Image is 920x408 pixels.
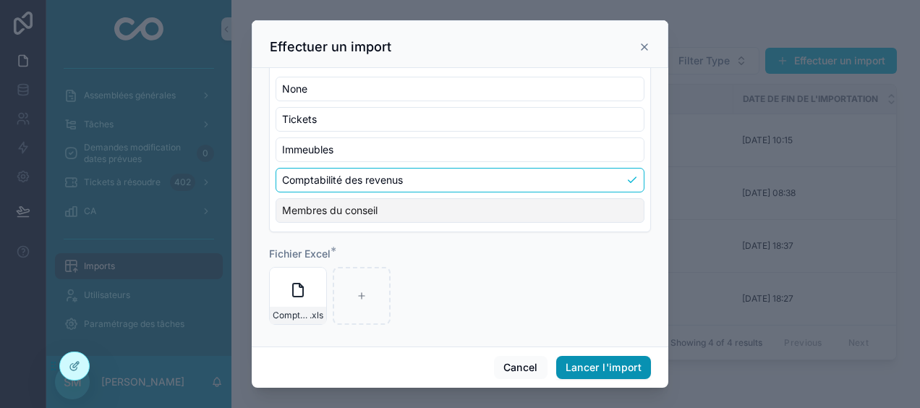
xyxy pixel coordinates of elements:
div: None [276,77,644,101]
button: Lancer l'import [556,356,651,379]
button: Cancel [494,356,548,379]
span: Comptabilité des revenus [282,173,403,187]
div: Suggestions [270,68,650,231]
span: Fichier Excel [269,247,331,260]
span: .xls [310,310,323,321]
span: Tickets [282,112,317,127]
h3: Effectuer un import [270,38,391,56]
span: Membres du conseil [282,203,378,218]
span: Comptabilite_20250904_114848 [273,310,310,321]
span: Immeubles [282,143,333,157]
